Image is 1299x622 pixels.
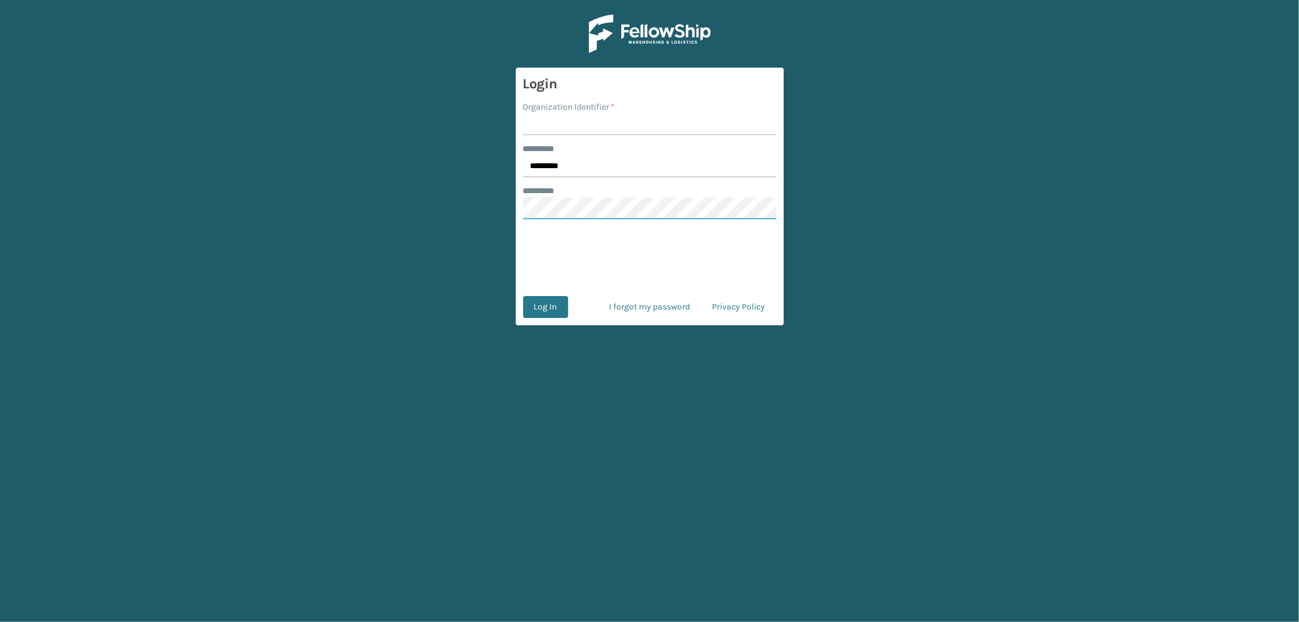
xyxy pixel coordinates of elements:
[523,296,568,318] button: Log In
[702,296,776,318] a: Privacy Policy
[589,15,711,53] img: Logo
[599,296,702,318] a: I forgot my password
[523,101,615,113] label: Organization Identifier
[557,234,742,281] iframe: reCAPTCHA
[523,75,776,93] h3: Login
